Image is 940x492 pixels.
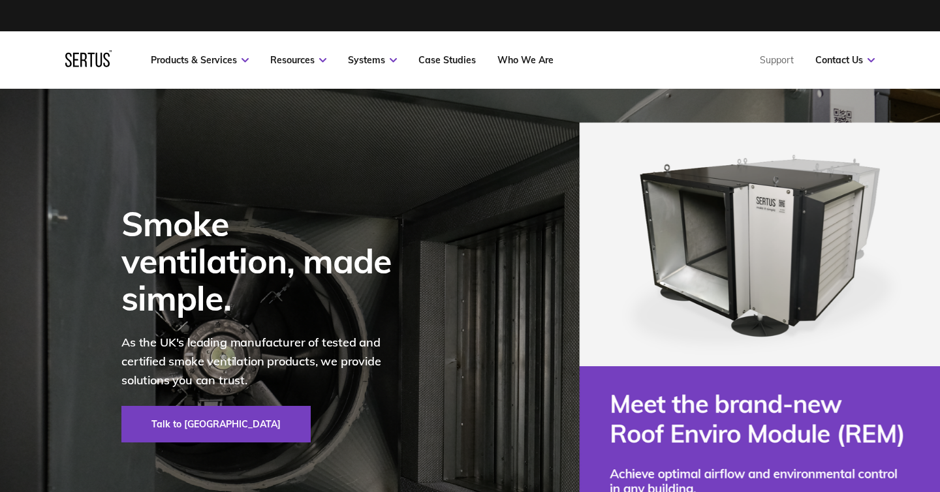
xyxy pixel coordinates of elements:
[270,54,326,66] a: Resources
[121,333,409,390] p: As the UK's leading manufacturer of tested and certified smoke ventilation products, we provide s...
[418,54,476,66] a: Case Studies
[121,205,409,317] div: Smoke ventilation, made simple.
[497,54,554,66] a: Who We Are
[121,406,311,442] a: Talk to [GEOGRAPHIC_DATA]
[348,54,397,66] a: Systems
[151,54,249,66] a: Products & Services
[760,54,794,66] a: Support
[815,54,875,66] a: Contact Us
